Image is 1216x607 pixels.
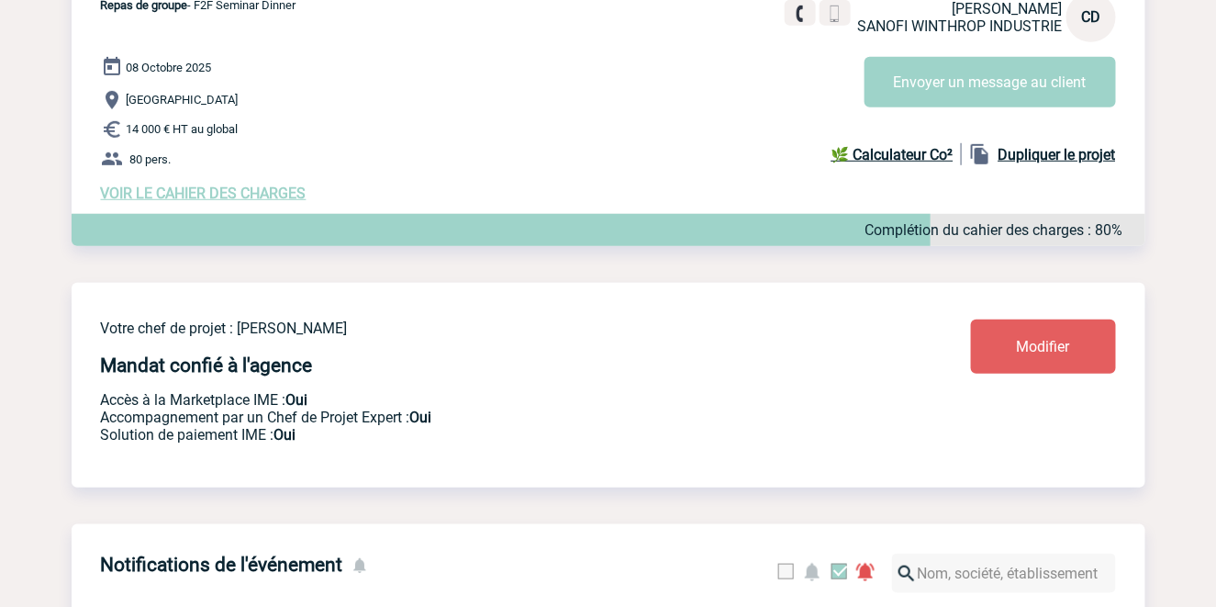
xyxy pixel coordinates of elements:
span: 14 000 € HT au global [127,123,239,137]
img: file_copy-black-24dp.png [969,143,991,165]
h4: Notifications de l'événement [101,554,343,576]
p: Accès à la Marketplace IME : [101,391,863,409]
h4: Mandat confié à l'agence [101,354,313,377]
span: 80 pers. [130,152,172,166]
button: Envoyer un message au client [865,57,1116,107]
b: 🌿 Calculateur Co² [831,146,954,163]
span: CD [1081,8,1100,26]
p: Votre chef de projet : [PERSON_NAME] [101,320,863,337]
span: Modifier [1017,338,1070,355]
b: Dupliquer le projet [998,146,1116,163]
a: 🌿 Calculateur Co² [831,143,962,165]
b: Oui [274,426,296,444]
b: Oui [410,409,432,426]
img: portable.png [827,6,843,22]
p: Prestation payante [101,409,863,426]
span: 08 Octobre 2025 [127,62,212,75]
a: VOIR LE CAHIER DES CHARGES [101,185,307,202]
p: Conformité aux process achat client, Prise en charge de la facturation, Mutualisation de plusieur... [101,426,863,444]
span: [GEOGRAPHIC_DATA] [127,94,239,107]
span: SANOFI WINTHROP INDUSTRIE [858,17,1063,35]
b: Oui [286,391,308,409]
img: fixe.png [792,6,809,22]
